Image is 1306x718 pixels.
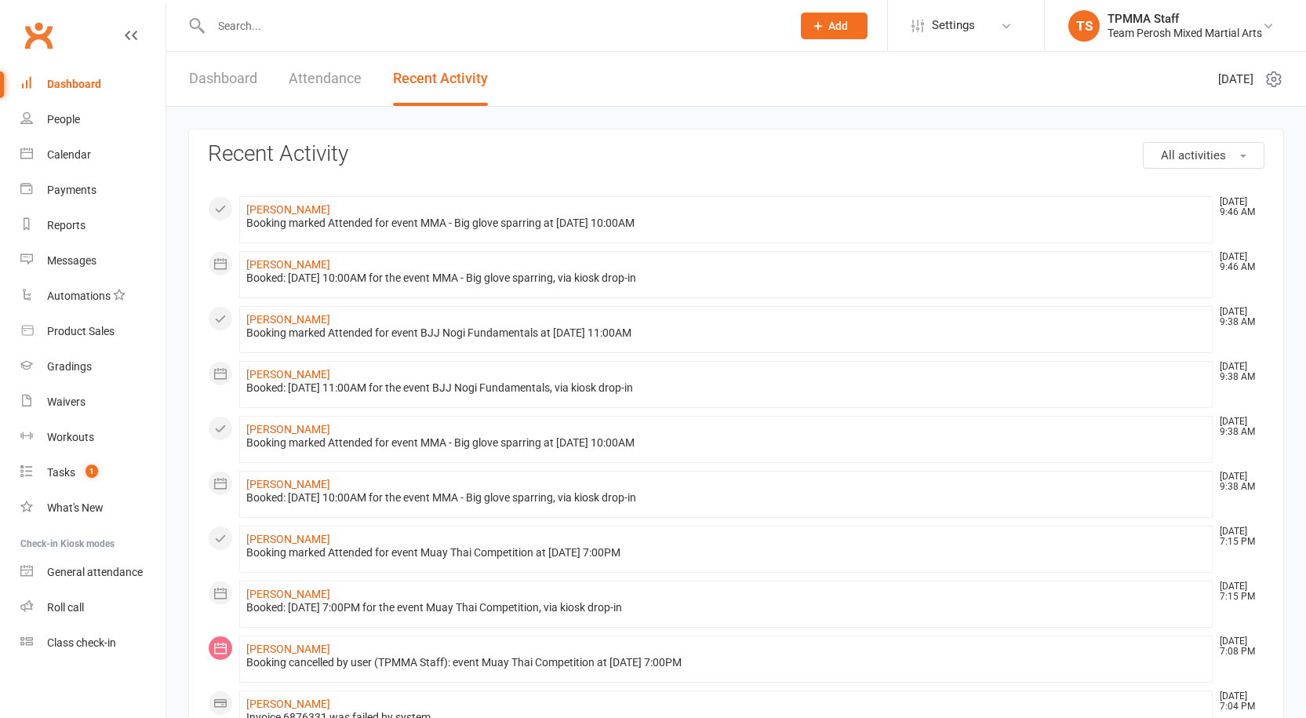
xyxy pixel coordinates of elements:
[47,78,101,90] div: Dashboard
[246,436,1206,450] div: Booking marked Attended for event MMA - Big glove sparring at [DATE] 10:00AM
[47,219,85,231] div: Reports
[20,555,166,590] a: General attendance kiosk mode
[20,590,166,625] a: Roll call
[85,465,98,478] span: 1
[1212,417,1264,437] time: [DATE] 9:38 AM
[1212,307,1264,327] time: [DATE] 9:38 AM
[393,52,488,106] a: Recent Activity
[1143,142,1264,169] button: All activities
[1218,70,1253,89] span: [DATE]
[20,279,166,314] a: Automations
[246,326,1206,340] div: Booking marked Attended for event BJJ Nogi Fundamentals at [DATE] 11:00AM
[246,546,1206,559] div: Booking marked Attended for event Muay Thai Competition at [DATE] 7:00PM
[20,137,166,173] a: Calendar
[47,148,91,161] div: Calendar
[246,313,330,326] a: [PERSON_NAME]
[1212,252,1264,272] time: [DATE] 9:46 AM
[1161,148,1226,162] span: All activities
[246,381,1206,395] div: Booked: [DATE] 11:00AM for the event BJJ Nogi Fundamentals, via kiosk drop-in
[246,272,1206,285] div: Booked: [DATE] 10:00AM for the event MMA - Big glove sparring, via kiosk drop-in
[20,173,166,208] a: Payments
[206,15,780,37] input: Search...
[246,491,1206,505] div: Booked: [DATE] 10:00AM for the event MMA - Big glove sparring, via kiosk drop-in
[1212,472,1264,492] time: [DATE] 9:38 AM
[47,184,96,196] div: Payments
[20,490,166,526] a: What's New
[47,360,92,373] div: Gradings
[47,325,115,337] div: Product Sales
[20,420,166,455] a: Workouts
[246,533,330,545] a: [PERSON_NAME]
[246,656,1206,669] div: Booking cancelled by user (TPMMA Staff): event Muay Thai Competition at [DATE] 7:00PM
[246,423,330,436] a: [PERSON_NAME]
[20,102,166,137] a: People
[932,8,975,43] span: Settings
[246,698,330,710] a: [PERSON_NAME]
[801,13,868,39] button: Add
[1212,362,1264,382] time: [DATE] 9:38 AM
[246,203,330,216] a: [PERSON_NAME]
[1212,581,1264,602] time: [DATE] 7:15 PM
[246,601,1206,614] div: Booked: [DATE] 7:00PM for the event Muay Thai Competition, via kiosk drop-in
[246,643,330,655] a: [PERSON_NAME]
[20,314,166,349] a: Product Sales
[1212,691,1264,712] time: [DATE] 7:04 PM
[47,601,84,614] div: Roll call
[47,501,104,514] div: What's New
[47,431,94,443] div: Workouts
[1212,636,1264,657] time: [DATE] 7:08 PM
[246,588,330,600] a: [PERSON_NAME]
[47,290,111,302] div: Automations
[208,142,1264,166] h3: Recent Activity
[20,385,166,420] a: Waivers
[47,395,85,408] div: Waivers
[47,566,143,578] div: General attendance
[828,20,848,32] span: Add
[1108,26,1262,40] div: Team Perosh Mixed Martial Arts
[1212,197,1264,217] time: [DATE] 9:46 AM
[47,113,80,126] div: People
[246,368,330,381] a: [PERSON_NAME]
[47,254,96,267] div: Messages
[20,455,166,490] a: Tasks 1
[20,243,166,279] a: Messages
[47,466,75,479] div: Tasks
[20,67,166,102] a: Dashboard
[246,478,330,490] a: [PERSON_NAME]
[289,52,362,106] a: Attendance
[19,16,58,55] a: Clubworx
[246,258,330,271] a: [PERSON_NAME]
[246,217,1206,230] div: Booking marked Attended for event MMA - Big glove sparring at [DATE] 10:00AM
[20,349,166,385] a: Gradings
[20,208,166,243] a: Reports
[1108,12,1262,26] div: TPMMA Staff
[1068,10,1100,42] div: TS
[1212,527,1264,547] time: [DATE] 7:15 PM
[189,52,257,106] a: Dashboard
[20,625,166,661] a: Class kiosk mode
[47,636,116,649] div: Class check-in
